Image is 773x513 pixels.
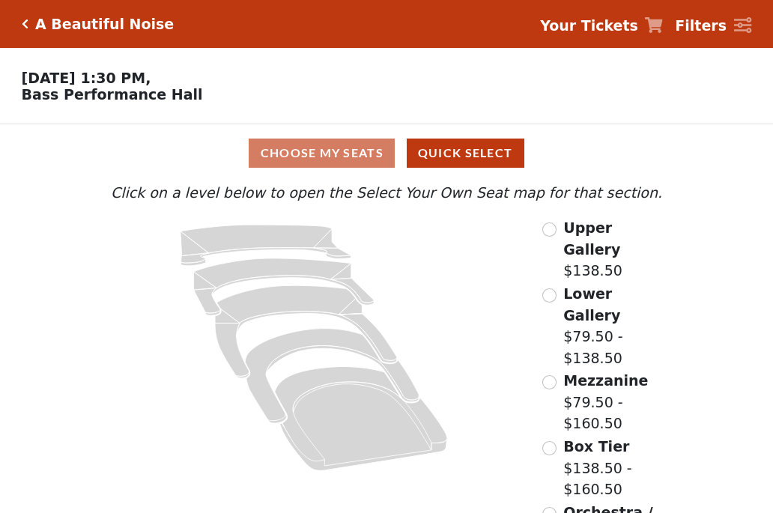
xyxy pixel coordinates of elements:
path: Orchestra / Parterre Circle - Seats Available: 21 [275,367,448,471]
a: Your Tickets [540,15,663,37]
h5: A Beautiful Noise [35,16,174,33]
span: Box Tier [563,438,629,455]
strong: Your Tickets [540,17,638,34]
label: $79.50 - $160.50 [563,370,666,434]
p: Click on a level below to open the Select Your Own Seat map for that section. [107,182,666,204]
button: Quick Select [407,139,524,168]
path: Lower Gallery - Seats Available: 23 [194,258,375,315]
a: Filters [675,15,751,37]
span: Mezzanine [563,372,648,389]
a: Click here to go back to filters [22,19,28,29]
strong: Filters [675,17,727,34]
span: Upper Gallery [563,219,620,258]
label: $138.50 - $160.50 [563,436,666,500]
path: Upper Gallery - Seats Available: 263 [181,225,351,266]
label: $138.50 [563,217,666,282]
label: $79.50 - $138.50 [563,283,666,368]
span: Lower Gallery [563,285,620,324]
